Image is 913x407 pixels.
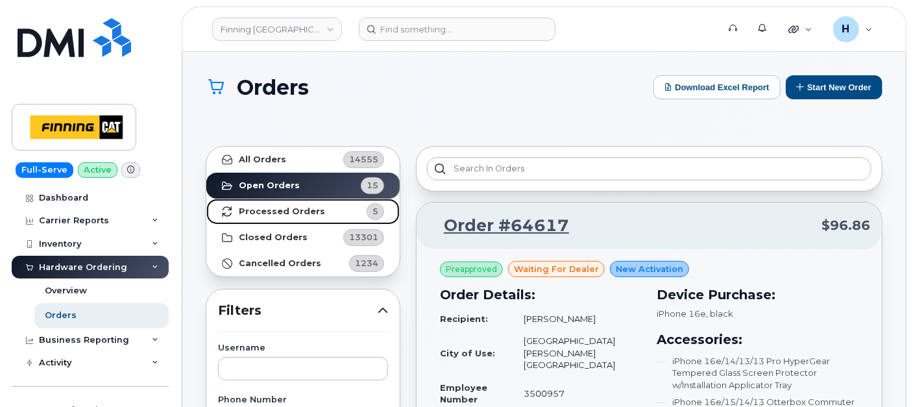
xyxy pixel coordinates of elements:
[206,173,400,199] a: Open Orders15
[786,75,883,99] button: Start New Order
[428,214,569,238] a: Order #64617
[206,147,400,173] a: All Orders14555
[239,206,325,217] strong: Processed Orders
[218,344,388,352] label: Username
[512,308,642,330] td: [PERSON_NAME]
[427,157,871,180] input: Search in orders
[367,179,378,191] span: 15
[446,264,497,275] span: Preapproved
[349,153,378,166] span: 14555
[206,199,400,225] a: Processed Orders5
[653,75,781,99] button: Download Excel Report
[440,314,488,324] strong: Recipient:
[514,263,599,275] span: waiting for dealer
[616,263,683,275] span: New Activation
[707,308,734,319] span: , black
[218,396,388,404] label: Phone Number
[239,180,300,191] strong: Open Orders
[239,258,321,269] strong: Cancelled Orders
[657,330,859,349] h3: Accessories:
[657,308,707,319] span: iPhone 16e
[239,232,308,243] strong: Closed Orders
[440,285,642,304] h3: Order Details:
[239,154,286,165] strong: All Orders
[657,355,859,391] li: iPhone 16e/14/13/13 Pro HyperGear Tempered Glass Screen Protector w/Installation Applicator Tray
[657,285,859,304] h3: Device Purchase:
[349,231,378,243] span: 13301
[440,348,495,358] strong: City of Use:
[822,216,870,235] span: $96.86
[218,301,378,320] span: Filters
[512,330,642,376] td: [GEOGRAPHIC_DATA][PERSON_NAME][GEOGRAPHIC_DATA]
[355,257,378,269] span: 1234
[237,76,309,99] span: Orders
[372,205,378,217] span: 5
[440,382,487,405] strong: Employee Number
[206,225,400,251] a: Closed Orders13301
[206,251,400,277] a: Cancelled Orders1234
